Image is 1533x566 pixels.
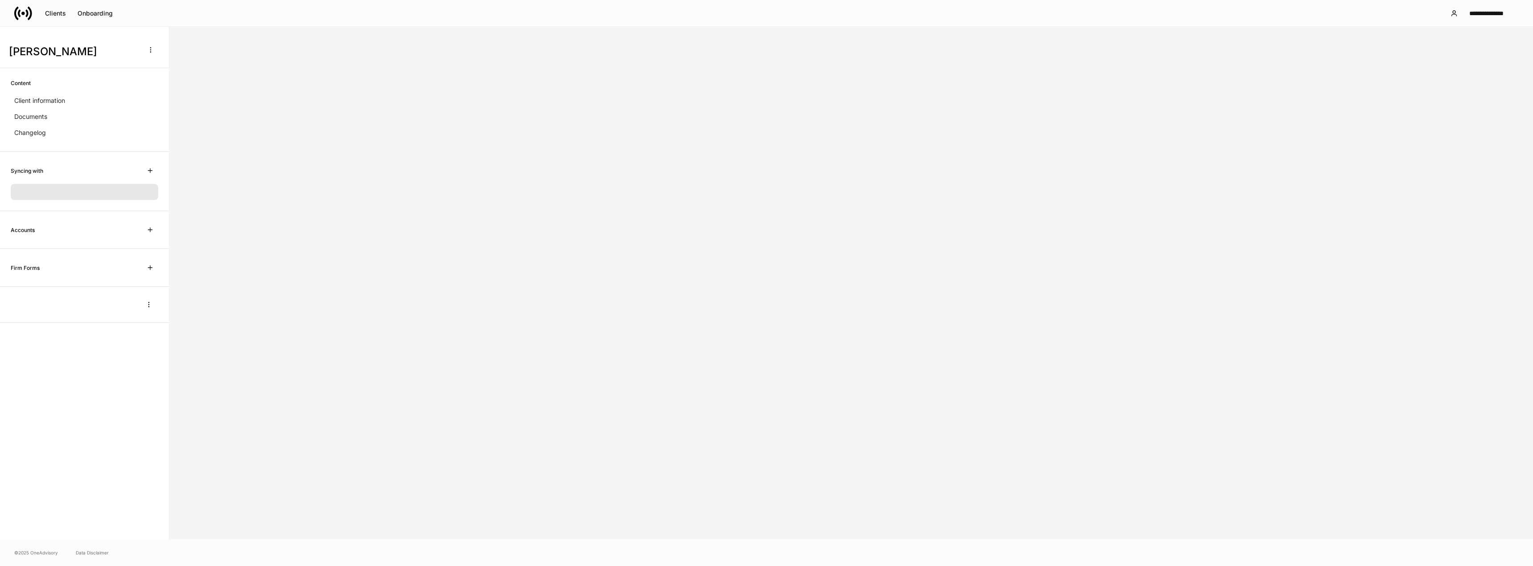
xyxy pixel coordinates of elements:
h3: [PERSON_NAME] [9,45,138,59]
a: Documents [11,109,158,125]
h6: Accounts [11,226,35,234]
a: Changelog [11,125,158,141]
button: Onboarding [72,6,119,20]
p: Documents [14,112,47,121]
div: Onboarding [78,10,113,16]
h6: Content [11,79,31,87]
span: © 2025 OneAdvisory [14,549,58,556]
p: Changelog [14,128,46,137]
a: Client information [11,93,158,109]
button: Clients [39,6,72,20]
h6: Firm Forms [11,264,40,272]
h6: Syncing with [11,167,43,175]
div: Clients [45,10,66,16]
a: Data Disclaimer [76,549,109,556]
p: Client information [14,96,65,105]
